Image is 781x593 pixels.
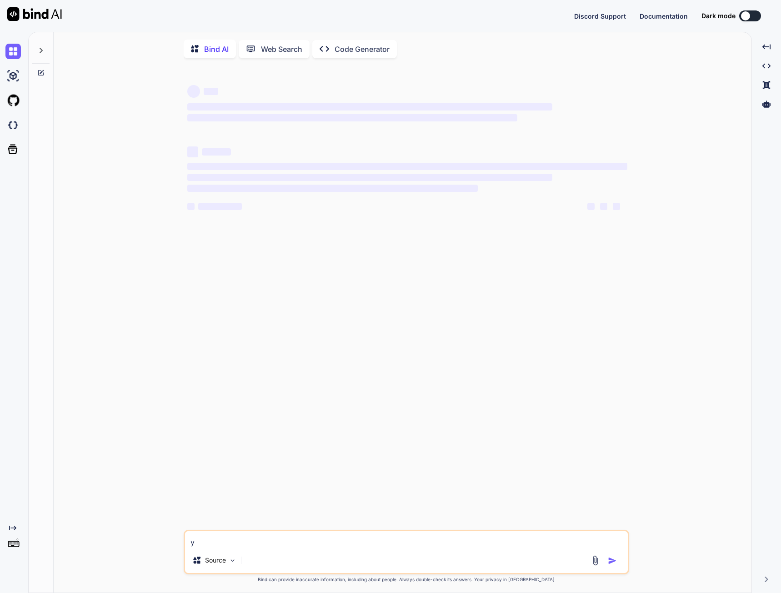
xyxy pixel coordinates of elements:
span: ‌ [187,146,198,157]
img: githubLight [5,93,21,108]
span: Documentation [640,12,688,20]
span: Dark mode [701,11,736,20]
img: Pick Models [229,557,236,564]
img: Bind AI [7,7,62,21]
p: Bind can provide inaccurate information, including about people. Always double-check its answers.... [184,576,629,583]
span: ‌ [187,103,552,111]
p: Bind AI [204,44,229,55]
p: Code Generator [335,44,390,55]
span: ‌ [187,185,478,192]
span: ‌ [202,148,231,156]
span: ‌ [613,203,620,210]
img: icon [608,556,617,565]
p: Web Search [261,44,302,55]
img: chat [5,44,21,59]
span: ‌ [187,174,552,181]
img: attachment [590,555,601,566]
span: ‌ [587,203,595,210]
button: Discord Support [574,11,626,21]
img: ai-studio [5,68,21,84]
span: Discord Support [574,12,626,20]
span: ‌ [187,203,195,210]
span: ‌ [187,85,200,98]
button: Documentation [640,11,688,21]
textarea: y [185,531,628,548]
span: ‌ [198,203,242,210]
span: ‌ [187,114,517,121]
span: ‌ [187,163,627,170]
p: Source [205,556,226,565]
img: darkCloudIdeIcon [5,117,21,133]
span: ‌ [600,203,607,210]
span: ‌ [204,88,218,95]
